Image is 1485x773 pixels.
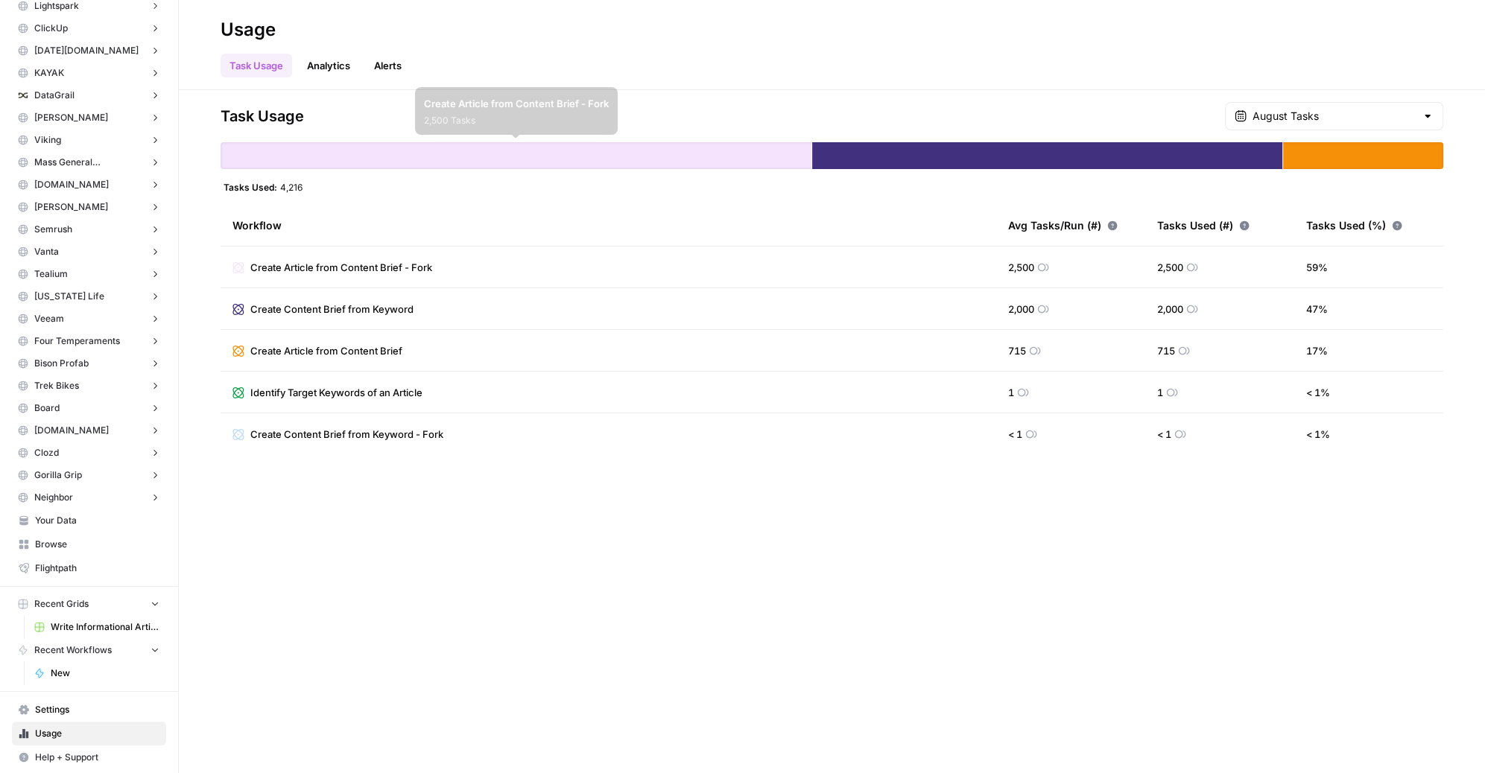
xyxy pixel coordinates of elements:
[34,44,139,57] span: [DATE][DOMAIN_NAME]
[28,661,166,685] a: New
[12,722,166,745] a: Usage
[34,446,59,459] span: Clozd
[1157,427,1171,442] span: < 1
[232,205,984,246] div: Workflow
[34,468,82,482] span: Gorilla Grip
[35,562,159,575] span: Flightpath
[250,302,414,316] span: Create Content Brief from Keyword
[221,18,276,42] div: Usage
[34,111,108,124] span: [PERSON_NAME]
[51,667,159,680] span: New
[12,486,166,509] button: Neighbor
[34,156,144,169] span: Mass General [PERSON_NAME]
[1157,205,1250,246] div: Tasks Used (#)
[34,133,61,147] span: Viking
[1306,385,1330,400] span: < 1 %
[1008,302,1034,316] span: 2,000
[365,54,411,77] a: Alerts
[34,491,73,504] span: Neighbor
[224,181,277,193] span: Tasks Used:
[12,532,166,556] a: Browse
[298,54,359,77] a: Analytics
[1157,343,1175,358] span: 715
[35,727,159,740] span: Usage
[34,357,89,370] span: Bison Profab
[12,84,166,106] button: DataGrail
[35,514,159,527] span: Your Data
[250,427,443,442] span: Create Content Brief from Keyword - Fork
[34,334,120,348] span: Four Temperaments
[1306,205,1402,246] div: Tasks Used (%)
[221,106,304,127] span: Task Usage
[1008,260,1034,275] span: 2,500
[18,90,28,101] img: h9d1gqu3d35tdujas2tcrii55b8r
[34,597,89,611] span: Recent Grids
[12,263,166,285] button: Tealium
[12,464,166,486] button: Gorilla Grip
[35,703,159,716] span: Settings
[250,343,402,358] span: Create Article from Content Brief
[34,245,59,258] span: Vanta
[12,375,166,397] button: Trek Bikes
[221,54,292,77] a: Task Usage
[12,196,166,218] button: [PERSON_NAME]
[280,181,303,193] span: 4,216
[34,178,109,191] span: [DOMAIN_NAME]
[1008,343,1026,358] span: 715
[232,260,432,275] a: Create Article from Content Brief - Fork
[12,129,166,151] button: Viking
[34,643,112,657] span: Recent Workflows
[1306,260,1328,275] span: 59 %
[232,427,443,442] a: Create Content Brief from Keyword - Fork
[250,385,422,400] span: Identify Target Keywords of an Article
[12,62,166,84] button: KAYAK
[1253,109,1416,124] input: August Tasks
[34,424,109,437] span: [DOMAIN_NAME]
[35,538,159,551] span: Browse
[12,419,166,442] button: [DOMAIN_NAME]
[34,200,108,214] span: [PERSON_NAME]
[51,620,159,634] span: Write Informational Article
[28,615,166,639] a: Write Informational Article
[1306,302,1328,316] span: 47 %
[250,260,432,275] span: Create Article from Content Brief - Fork
[12,509,166,532] a: Your Data
[12,106,166,129] button: [PERSON_NAME]
[34,22,68,35] span: ClickUp
[34,89,75,102] span: DataGrail
[12,285,166,308] button: [US_STATE] Life
[1008,385,1014,400] span: 1
[12,17,166,39] button: ClickUp
[35,751,159,764] span: Help + Support
[12,330,166,352] button: Four Temperaments
[1306,343,1328,358] span: 17 %
[34,379,79,392] span: Trek Bikes
[34,401,60,415] span: Board
[12,593,166,615] button: Recent Grids
[34,290,104,303] span: [US_STATE] Life
[12,745,166,769] button: Help + Support
[34,223,72,236] span: Semrush
[12,352,166,375] button: Bison Profab
[1008,205,1118,246] div: Avg Tasks/Run (#)
[34,267,68,281] span: Tealium
[12,308,166,330] button: Veeam
[12,639,166,661] button: Recent Workflows
[12,218,166,241] button: Semrush
[1306,427,1330,442] span: < 1 %
[12,174,166,196] button: [DOMAIN_NAME]
[1157,302,1183,316] span: 2,000
[12,151,166,174] button: Mass General [PERSON_NAME]
[12,442,166,464] button: Clozd
[34,312,64,325] span: Veeam
[12,39,166,62] button: [DATE][DOMAIN_NAME]
[1157,260,1183,275] span: 2,500
[1157,385,1163,400] span: 1
[12,397,166,419] button: Board
[34,66,64,80] span: KAYAK
[12,241,166,263] button: Vanta
[12,556,166,580] a: Flightpath
[1008,427,1022,442] span: < 1
[12,698,166,722] a: Settings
